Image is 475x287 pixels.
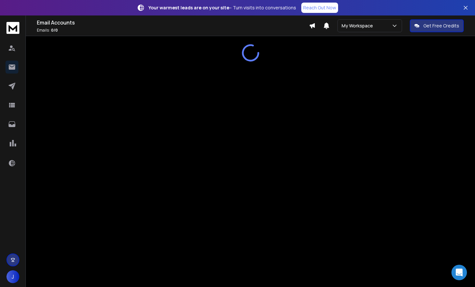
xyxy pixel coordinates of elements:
[149,5,296,11] p: – Turn visits into conversations
[342,23,376,29] p: My Workspace
[6,270,19,283] button: J
[410,19,464,32] button: Get Free Credits
[6,22,19,34] img: logo
[37,19,309,26] h1: Email Accounts
[149,5,229,11] strong: Your warmest leads are on your site
[301,3,338,13] a: Reach Out Now
[423,23,459,29] p: Get Free Credits
[51,27,58,33] span: 0 / 0
[451,265,467,280] div: Open Intercom Messenger
[303,5,336,11] p: Reach Out Now
[37,28,309,33] p: Emails :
